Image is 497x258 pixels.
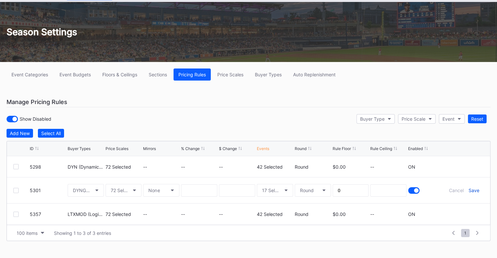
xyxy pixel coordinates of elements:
[212,68,248,81] button: Price Scales
[295,146,306,151] div: Round
[17,230,38,236] div: 100 items
[439,114,465,124] button: Event
[10,130,30,136] div: Add New
[402,116,425,122] div: Price Scale
[461,229,470,237] span: 1
[181,211,217,217] div: --
[143,211,179,217] div: --
[219,211,255,217] div: --
[38,129,64,138] button: Select All
[149,72,167,77] div: Sections
[7,116,51,122] div: Show Disabled
[257,211,293,217] div: 42 Selected
[250,68,287,81] button: Buyer Types
[30,164,66,170] div: 5298
[295,164,331,170] div: Round
[262,188,281,193] div: 17 Selected
[300,188,314,193] div: Round
[181,146,200,151] div: % Change
[408,211,415,217] div: ON
[30,146,34,151] div: ID
[143,146,156,151] div: Mirrors
[68,146,91,151] div: Buyer Types
[68,211,104,217] div: LTXMOD (Logitix Omni-Channel PS Dynam)
[293,72,336,77] div: Auto Replenishment
[468,188,479,193] div: Save
[219,164,255,170] div: --
[7,68,53,81] button: Event Categories
[356,114,395,124] button: Buyer Type
[288,68,340,81] button: Auto Replenishment
[257,164,293,170] div: 42 Selected
[408,164,415,170] div: ON
[370,211,406,217] div: --
[68,184,104,197] button: DYNGA (Dynamic Single Game GA)
[219,146,237,151] div: $ Change
[102,72,137,77] div: Floors & Ceilings
[73,188,92,193] div: DYNGA (Dynamic Single Game GA)
[30,188,66,193] div: 5301
[333,164,369,170] div: $0.00
[54,230,111,236] div: Showing 1 to 3 of 3 entries
[449,188,463,193] div: Cancel
[442,116,455,122] div: Event
[111,188,130,193] div: 72 Selected
[333,211,369,217] div: $0.00
[106,184,142,197] button: 72 Selected
[295,184,331,197] button: Round
[7,97,490,107] div: Manage Pricing Rules
[408,146,423,151] div: Enabled
[148,188,160,193] div: None
[295,211,331,217] div: Round
[59,72,91,77] div: Event Budgets
[217,72,243,77] div: Price Scales
[468,114,487,123] button: Reset
[370,146,392,151] div: Rule Ceiling
[360,116,385,122] div: Buyer Type
[106,164,142,170] div: 72 Selected
[181,164,217,170] div: --
[30,211,66,217] div: 5357
[370,164,406,170] div: --
[471,116,483,122] div: Reset
[398,114,436,124] button: Price Scale
[178,72,206,77] div: Pricing Rules
[174,68,211,81] button: Pricing Rules
[7,129,33,138] button: Add New
[106,211,142,217] div: 72 Selected
[11,72,48,77] div: Event Categories
[41,130,61,136] div: Select All
[106,146,128,151] div: Price Scales
[257,146,269,151] div: Events
[257,184,293,197] button: 17 Selected
[68,164,104,170] div: DYN (Dynamic Single Game)
[143,184,179,197] button: None
[333,146,351,151] div: Rule Floor
[255,72,282,77] div: Buyer Types
[143,164,179,170] div: --
[55,68,96,81] button: Event Budgets
[13,229,47,237] button: 100 items
[97,68,142,81] button: Floors & Ceilings
[144,68,172,81] button: Sections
